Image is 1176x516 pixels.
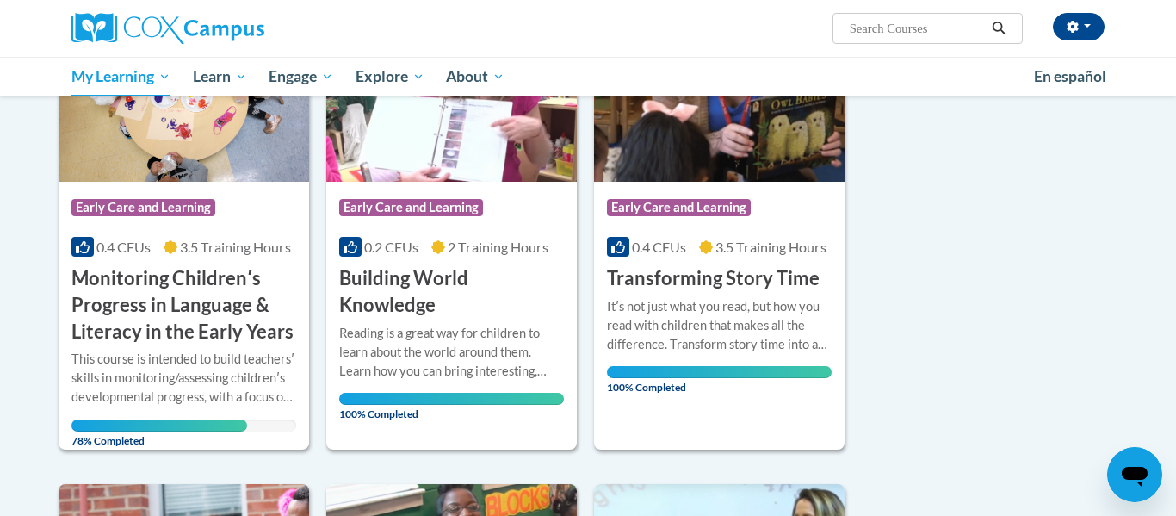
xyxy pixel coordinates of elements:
[326,6,577,450] a: Course LogoEarly Care and Learning0.2 CEUs2 Training Hours Building World KnowledgeReading is a g...
[607,199,751,216] span: Early Care and Learning
[182,57,258,96] a: Learn
[71,66,170,87] span: My Learning
[607,297,832,354] div: Itʹs not just what you read, but how you read with children that makes all the difference. Transf...
[59,6,309,450] a: Course LogoEarly Care and Learning0.4 CEUs3.5 Training Hours Monitoring Childrenʹs Progress in La...
[436,57,517,96] a: About
[364,239,418,255] span: 0.2 CEUs
[71,199,215,216] span: Early Care and Learning
[71,420,247,447] span: 78% Completed
[60,57,182,96] a: My Learning
[96,239,151,255] span: 0.4 CEUs
[356,66,424,87] span: Explore
[71,13,264,44] img: Cox Campus
[71,350,296,407] div: This course is intended to build teachersʹ skills in monitoring/assessing childrenʹs developmenta...
[594,6,845,450] a: Course LogoEarly Care and Learning0.4 CEUs3.5 Training Hours Transforming Story TimeItʹs not just...
[180,239,291,255] span: 3.5 Training Hours
[71,420,247,432] div: Your progress
[269,66,333,87] span: Engage
[193,66,247,87] span: Learn
[1107,447,1162,502] iframe: Button to launch messaging window
[1053,13,1105,40] button: Account Settings
[71,265,296,345] h3: Monitoring Childrenʹs Progress in Language & Literacy in the Early Years
[339,393,564,405] div: Your progress
[339,393,564,420] span: 100% Completed
[446,66,504,87] span: About
[1034,67,1106,85] span: En español
[848,18,986,39] input: Search Courses
[344,57,436,96] a: Explore
[257,57,344,96] a: Engage
[339,324,564,381] div: Reading is a great way for children to learn about the world around them. Learn how you can bring...
[1023,59,1117,95] a: En español
[986,18,1012,39] button: Search
[632,239,686,255] span: 0.4 CEUs
[339,199,483,216] span: Early Care and Learning
[339,265,564,319] h3: Building World Knowledge
[607,366,832,394] span: 100% Completed
[448,239,548,255] span: 2 Training Hours
[607,366,832,378] div: Your progress
[607,265,820,292] h3: Transforming Story Time
[46,57,1130,96] div: Main menu
[71,13,399,44] a: Cox Campus
[715,239,826,255] span: 3.5 Training Hours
